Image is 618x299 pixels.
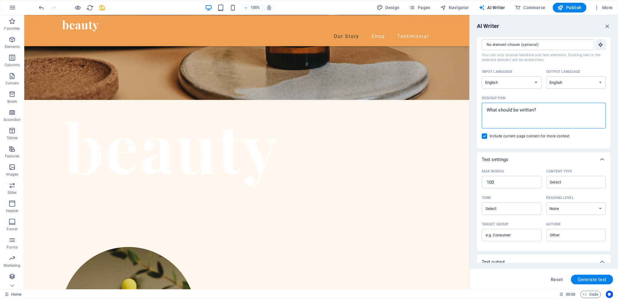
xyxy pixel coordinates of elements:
[477,167,611,251] div: Text settings
[38,4,45,11] button: undo
[490,134,570,139] span: Include current page content for more context
[374,3,402,12] button: Design
[5,291,22,298] a: Click to cancel selection. Double-click to open Pages
[546,69,581,74] p: Output language
[477,22,499,30] h6: AI Writer
[594,5,613,11] span: More
[7,136,18,140] p: Tables
[606,291,613,298] button: Usercentrics
[512,3,548,12] button: Commerce
[548,178,594,187] input: Content typeClear
[482,39,590,50] input: ElementYou can only choose headline and text elements. Existing text in the selected element will...
[482,156,508,163] p: Text settings
[546,222,561,227] p: Author
[7,99,17,104] p: Boxes
[484,204,530,213] input: ToneClear
[409,5,431,11] span: Pages
[99,4,106,11] i: Save (Ctrl+S)
[4,263,20,268] p: Marketing
[38,4,45,11] i: Undo: Delete elements (Ctrl+Z)
[477,152,611,167] div: Text settings
[479,5,505,11] span: AI Writer
[559,291,576,298] h6: Session time
[546,76,606,89] select: Output language
[482,53,606,62] span: You can only choose headline and text elements. Existing text in the selected element will be ove...
[4,117,21,122] p: Accordion
[571,275,613,284] button: Generate text
[6,172,19,177] p: Images
[546,202,606,215] select: Reading level
[5,44,20,49] p: Elements
[86,4,94,11] button: reload
[8,190,17,195] p: Slider
[570,292,571,297] span: :
[583,291,598,298] span: Code
[566,291,575,298] span: 00 00
[6,208,18,213] p: Header
[5,154,19,159] p: Features
[482,222,508,227] p: Target group
[547,275,566,284] button: Reset
[5,63,20,67] p: Columns
[7,227,18,232] p: Footer
[546,195,574,200] p: Reading level
[546,169,572,174] p: Content type
[477,30,611,149] div: Text input
[482,176,542,188] input: Max words
[99,4,106,11] button: save
[251,4,260,11] h6: 100%
[4,26,20,31] p: Favorites
[476,3,508,12] button: AI Writer
[266,5,272,10] i: On resize automatically adjust zoom level to fit chosen device.
[241,4,263,11] button: 100%
[87,4,94,11] i: Reload page
[440,5,469,11] span: Navigator
[580,291,601,298] button: Code
[482,76,542,89] select: Input language
[407,3,433,12] button: Pages
[596,39,606,50] button: ElementYou can only choose headline and text elements. Existing text in the selected element will...
[591,3,615,12] button: More
[482,69,513,74] p: Input language
[553,3,586,12] button: Publish
[485,106,603,125] textarea: Description
[482,259,505,265] p: Text output
[374,3,402,12] div: Design (Ctrl+Alt+Y)
[477,255,611,269] div: Text output
[377,5,400,11] span: Design
[74,4,82,11] button: Click here to leave preview mode and continue editing
[482,195,491,200] p: Tone
[482,230,542,240] input: Target group
[5,81,19,86] p: Content
[3,281,21,286] p: Collections
[482,169,504,174] p: Max words
[438,3,471,12] button: Navigator
[7,245,18,250] p: Forms
[482,96,505,101] p: Description
[548,231,594,239] input: AuthorClear
[515,5,545,11] span: Commerce
[578,277,606,282] span: Generate text
[551,277,563,282] span: Reset
[558,5,582,11] span: Publish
